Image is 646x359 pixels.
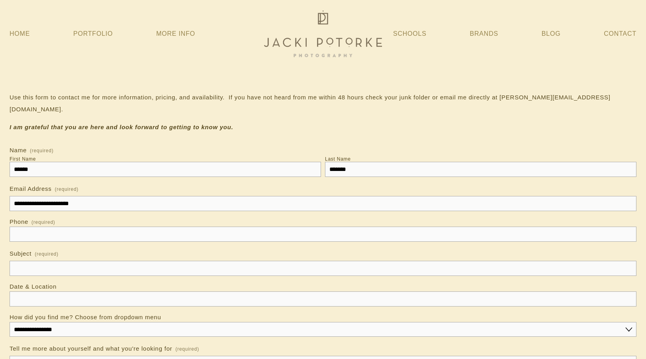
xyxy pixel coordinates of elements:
a: Brands [470,27,498,41]
div: First Name [10,156,36,162]
span: Subject [10,250,31,257]
span: Date & Location [10,283,57,290]
a: More Info [156,27,195,41]
span: Phone [10,218,28,225]
a: Home [10,27,30,41]
a: Contact [604,27,636,41]
img: Jacki Potorke Sacramento Family Photographer [259,8,387,59]
div: Last Name [325,156,351,162]
a: Blog [542,27,561,41]
span: Email Address [10,185,52,192]
span: Name [10,147,27,153]
a: Portfolio [73,30,113,37]
p: Use this form to contact me for more information, pricing, and availability. If you have not hear... [10,91,636,115]
span: (required) [31,220,55,225]
span: How did you find me? Choose from dropdown menu [10,314,161,320]
span: (required) [175,344,199,354]
a: Schools [393,27,427,41]
span: (required) [35,249,59,259]
span: (required) [30,148,54,153]
em: I am grateful that you are here and look forward to getting to know you. [10,124,233,130]
span: Tell me more about yourself and what you're looking for [10,345,172,352]
select: How did you find me? Choose from dropdown menu [10,322,636,337]
span: (required) [55,184,79,194]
